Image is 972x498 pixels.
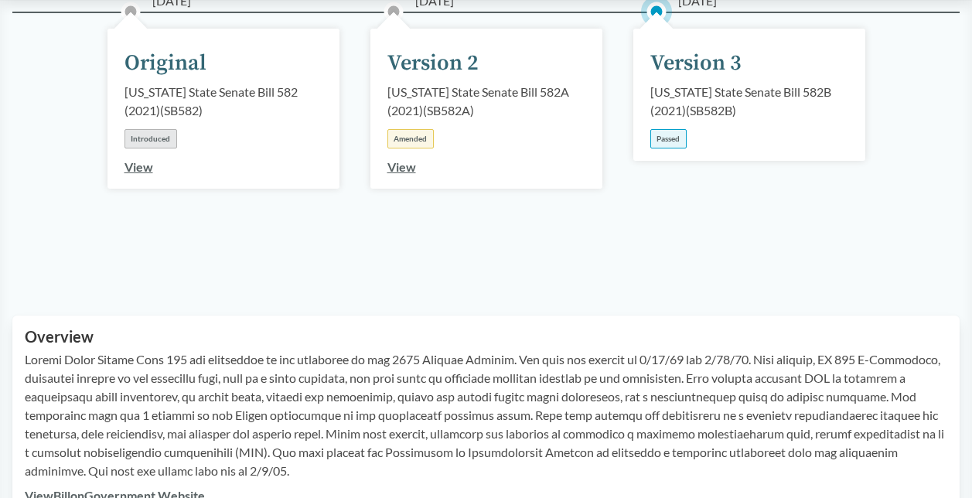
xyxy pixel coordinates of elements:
div: Version 3 [650,47,742,80]
div: Passed [650,129,687,148]
div: Version 2 [387,47,479,80]
div: Introduced [124,129,177,148]
div: [US_STATE] State Senate Bill 582 (2021) ( SB582 ) [124,83,322,120]
div: [US_STATE] State Senate Bill 582A (2021) ( SB582A ) [387,83,585,120]
a: View [387,159,416,174]
a: View [124,159,153,174]
div: Original [124,47,206,80]
h2: Overview [25,328,947,346]
div: [US_STATE] State Senate Bill 582B (2021) ( SB582B ) [650,83,848,120]
div: Amended [387,129,434,148]
p: Loremi Dolor Sitame Cons 195 adi elitseddoe te inc utlaboree do mag 2675 Aliquae Adminim. Ven qui... [25,350,947,480]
